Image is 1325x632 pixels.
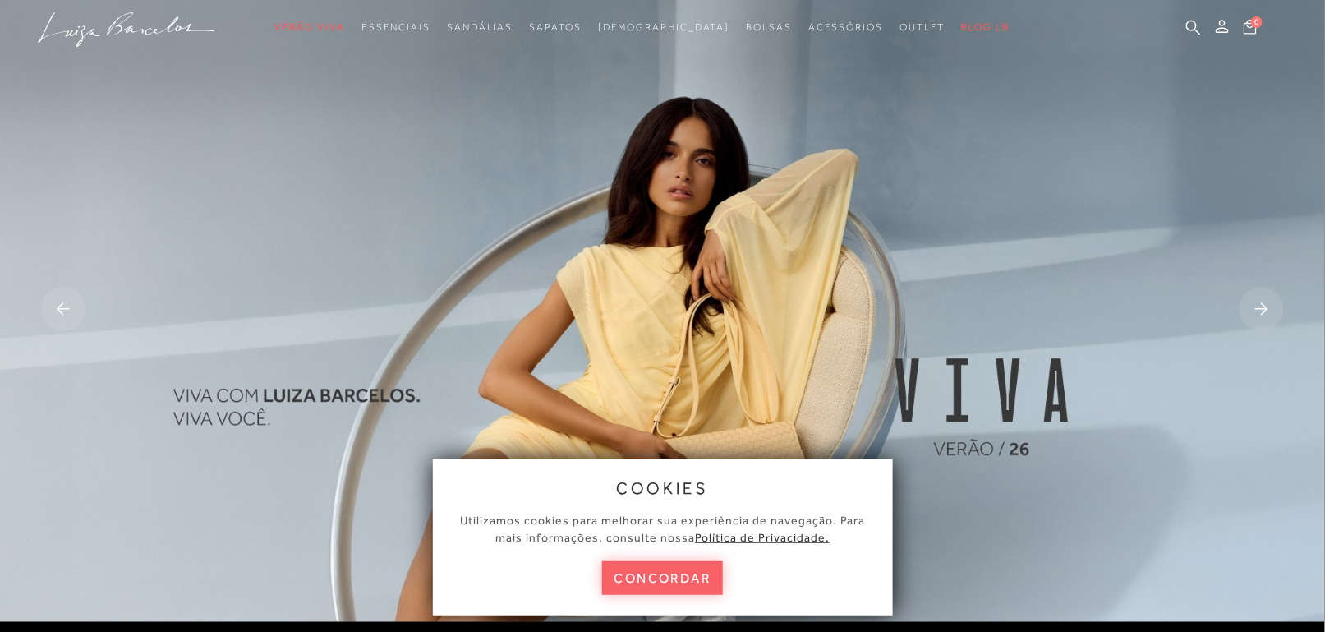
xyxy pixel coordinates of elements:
[962,12,1010,43] a: BLOG LB
[598,21,730,33] span: [DEMOGRAPHIC_DATA]
[460,514,865,544] span: Utilizamos cookies para melhorar sua experiência de navegação. Para mais informações, consulte nossa
[808,12,883,43] a: noSubCategoriesText
[274,21,345,33] span: Verão Viva
[746,12,792,43] a: noSubCategoriesText
[808,21,883,33] span: Acessórios
[746,21,792,33] span: Bolsas
[598,12,730,43] a: noSubCategoriesText
[1251,16,1263,28] span: 0
[695,531,830,544] a: Política de Privacidade.
[1239,18,1262,40] button: 0
[602,561,724,595] button: concordar
[447,21,513,33] span: Sandálias
[361,21,430,33] span: Essenciais
[447,12,513,43] a: noSubCategoriesText
[529,21,581,33] span: Sapatos
[899,21,945,33] span: Outlet
[617,479,709,497] span: cookies
[274,12,345,43] a: noSubCategoriesText
[361,12,430,43] a: noSubCategoriesText
[962,21,1010,33] span: BLOG LB
[529,12,581,43] a: noSubCategoriesText
[899,12,945,43] a: noSubCategoriesText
